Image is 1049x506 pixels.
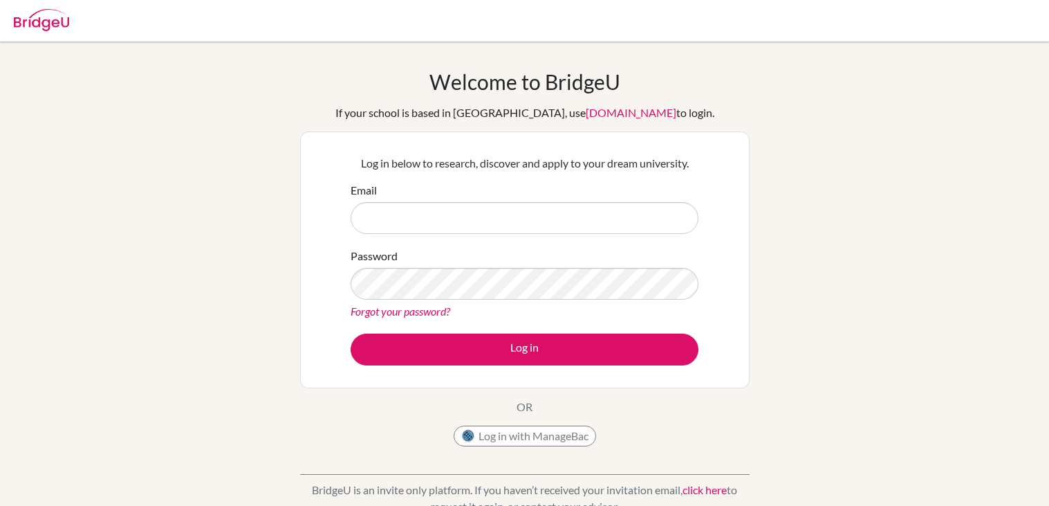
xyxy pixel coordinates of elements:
a: click here [683,483,727,496]
label: Password [351,248,398,264]
h1: Welcome to BridgeU [429,69,620,94]
a: Forgot your password? [351,305,450,318]
label: Email [351,182,377,199]
div: If your school is based in [GEOGRAPHIC_DATA], use to login. [335,105,714,121]
button: Log in [351,334,698,365]
a: [DOMAIN_NAME] [586,106,676,119]
img: Bridge-U [14,9,69,31]
button: Log in with ManageBac [454,426,596,446]
p: OR [517,399,532,415]
p: Log in below to research, discover and apply to your dream university. [351,155,698,172]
